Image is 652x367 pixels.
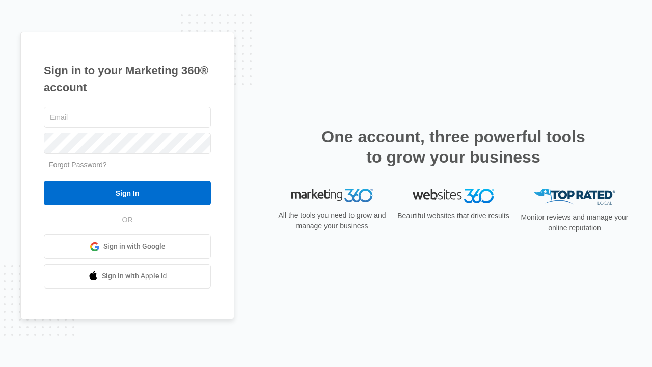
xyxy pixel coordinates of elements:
[44,234,211,259] a: Sign in with Google
[275,209,389,231] p: All the tools you need to grow and manage your business
[103,241,166,252] span: Sign in with Google
[518,212,632,233] p: Monitor reviews and manage your online reputation
[49,161,107,169] a: Forgot Password?
[102,271,167,281] span: Sign in with Apple Id
[44,264,211,289] a: Sign in with Apple Id
[44,107,211,128] input: Email
[534,189,615,205] img: Top Rated Local
[413,189,494,203] img: Websites 360
[396,211,510,221] p: Beautiful websites that drive results
[44,62,211,96] h1: Sign in to your Marketing 360® account
[318,126,588,167] h2: One account, three powerful tools to grow your business
[291,189,373,203] img: Marketing 360
[115,215,140,225] span: OR
[44,181,211,205] input: Sign In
